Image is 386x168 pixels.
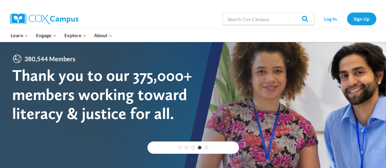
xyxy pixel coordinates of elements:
[191,146,195,149] a: 3
[7,29,116,42] nav: Primary Navigation
[32,29,60,42] button: Child menu of Engage
[185,146,188,149] a: 2
[198,146,201,149] a: 4
[178,146,182,149] a: 1
[90,29,116,42] button: Child menu of About
[12,66,193,123] div: Thank you to our 375,000+ members working toward literacy & justice for all.
[347,13,376,25] a: Sign Up
[317,13,344,25] a: Log In
[204,146,208,149] a: 5
[7,29,32,42] button: Child menu of Learn
[223,13,314,25] input: Search Cox Campus
[10,13,78,24] img: Cox Campus
[60,29,90,42] button: Child menu of Explore
[22,54,78,64] span: 380,544 Members
[317,13,376,25] nav: Secondary Navigation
